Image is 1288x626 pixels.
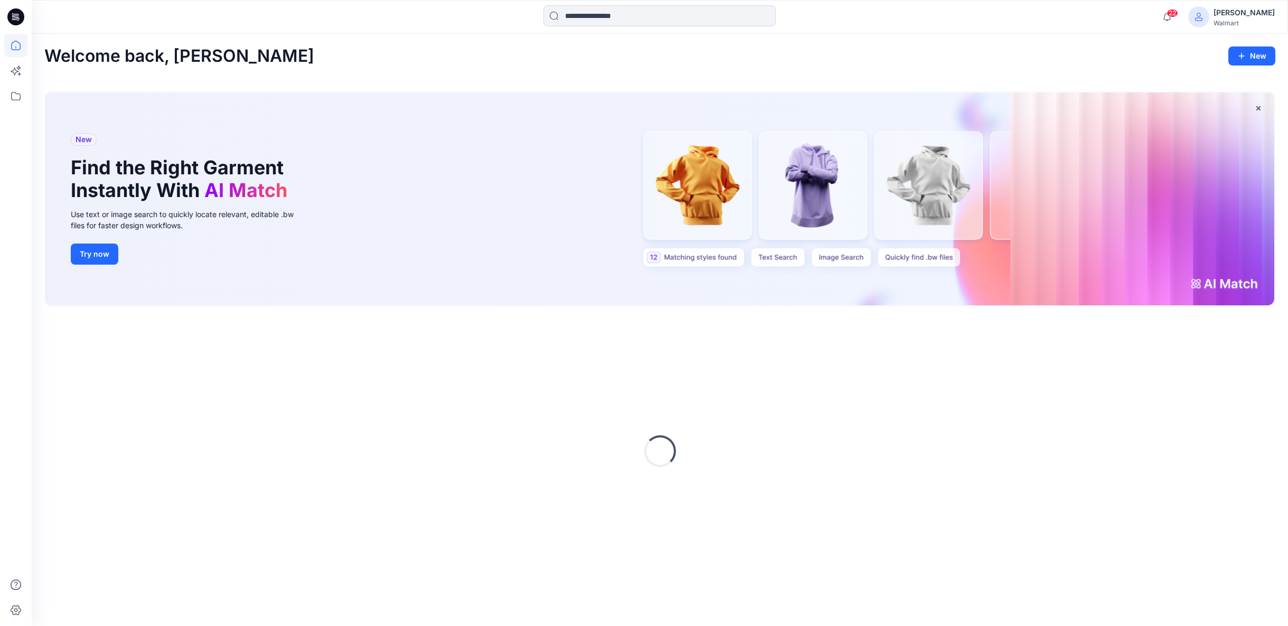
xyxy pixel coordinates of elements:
[1214,19,1275,27] div: Walmart
[71,244,118,265] button: Try now
[1214,6,1275,19] div: [PERSON_NAME]
[76,133,92,146] span: New
[1167,9,1178,17] span: 22
[71,209,308,231] div: Use text or image search to quickly locate relevant, editable .bw files for faster design workflows.
[1195,13,1203,21] svg: avatar
[1228,46,1275,66] button: New
[204,179,287,202] span: AI Match
[44,46,314,66] h2: Welcome back, [PERSON_NAME]
[71,156,293,202] h1: Find the Right Garment Instantly With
